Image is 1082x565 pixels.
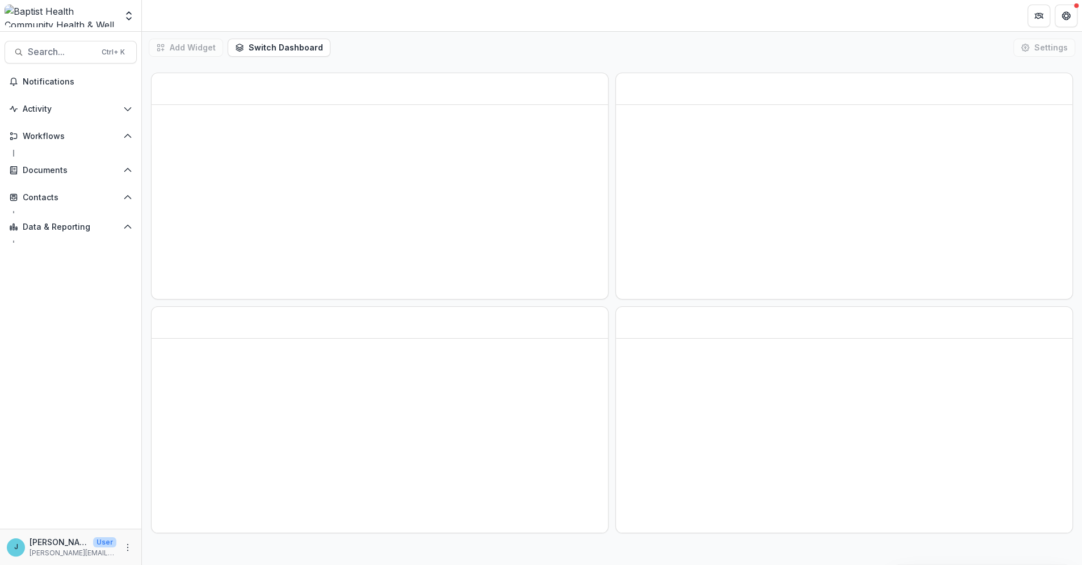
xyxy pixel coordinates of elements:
span: Data & Reporting [23,222,119,232]
button: Settings [1013,39,1075,57]
span: Notifications [23,77,132,87]
button: Get Help [1055,5,1077,27]
p: [PERSON_NAME] [30,536,89,548]
button: More [121,541,135,554]
p: [PERSON_NAME][EMAIL_ADDRESS][PERSON_NAME][DOMAIN_NAME] [30,548,116,558]
div: Jennifer [14,543,18,551]
div: Ctrl + K [99,46,127,58]
span: Contacts [23,193,119,203]
button: Notifications [5,73,137,91]
button: Partners [1028,5,1050,27]
button: Open Data & Reporting [5,218,137,236]
span: Search... [28,47,95,57]
nav: breadcrumb [146,7,195,24]
button: Open Contacts [5,188,137,206]
span: Workflows [23,132,119,141]
span: Activity [23,104,119,114]
p: User [93,537,116,547]
button: Open entity switcher [121,5,137,27]
button: Open Documents [5,161,137,179]
button: Search... [5,41,137,64]
button: Switch Dashboard [228,39,330,57]
button: Open Workflows [5,127,137,145]
button: Open Activity [5,100,137,118]
span: Documents [23,166,119,175]
img: Baptist Health Community Health & Well Being logo [5,5,116,27]
button: Add Widget [149,39,223,57]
